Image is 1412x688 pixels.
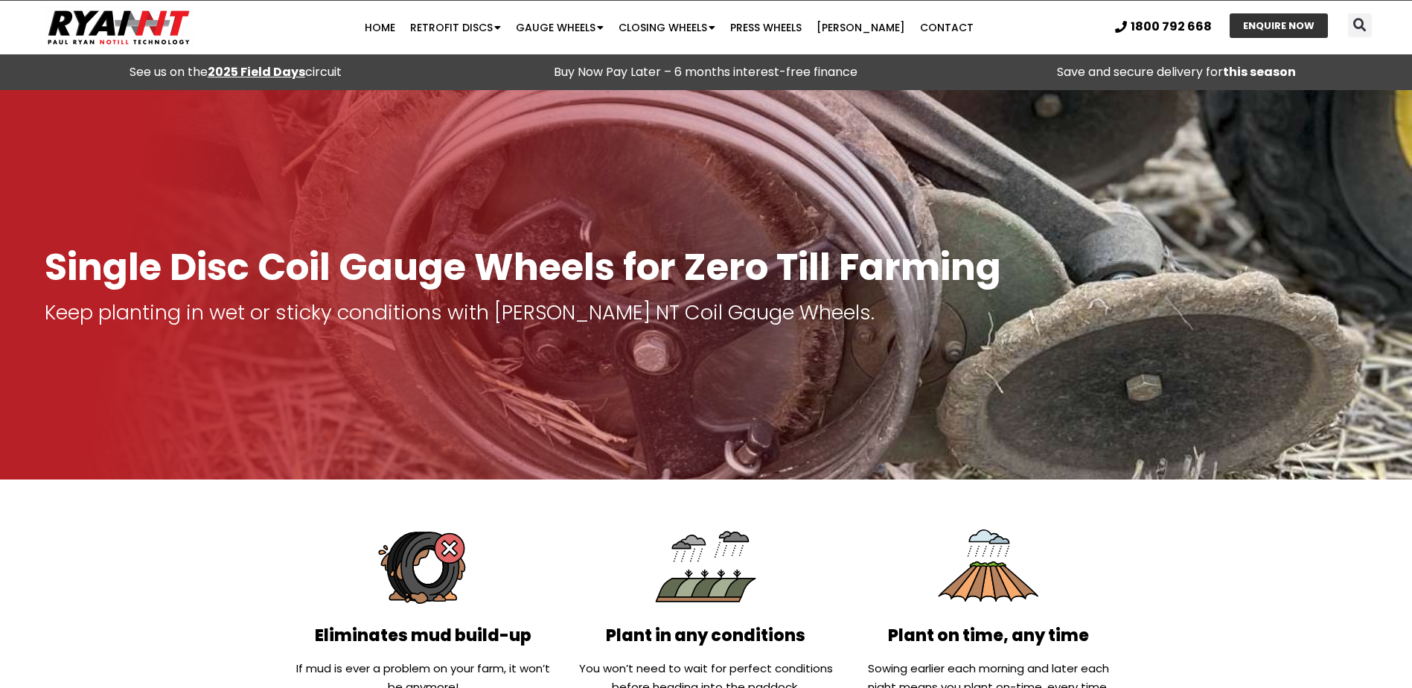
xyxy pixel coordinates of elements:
[1230,13,1328,38] a: ENQUIRE NOW
[611,13,723,42] a: Closing Wheels
[357,13,403,42] a: Home
[1115,21,1212,33] a: 1800 792 668
[913,13,981,42] a: Contact
[7,62,463,83] div: See us on the circuit
[652,513,759,620] img: Plant in any conditions
[1348,13,1372,37] div: Search
[723,13,809,42] a: Press Wheels
[403,13,508,42] a: Retrofit Discs
[208,63,305,80] a: 2025 Field Days
[45,302,1367,323] p: Keep planting in wet or sticky conditions with [PERSON_NAME] NT Coil Gauge Wheels.
[274,13,1064,42] nav: Menu
[290,628,558,644] h2: Eliminates mud build-up
[949,62,1405,83] p: Save and secure delivery for
[1131,21,1212,33] span: 1800 792 668
[1243,21,1314,31] span: ENQUIRE NOW
[854,628,1122,644] h2: Plant on time, any time
[508,13,611,42] a: Gauge Wheels
[45,246,1367,287] h1: Single Disc Coil Gauge Wheels for Zero Till Farming
[935,513,1042,620] img: Plant on time any time
[478,62,933,83] p: Buy Now Pay Later – 6 months interest-free finance
[370,513,477,620] img: Eliminates mud build-up
[45,4,194,51] img: Ryan NT logo
[809,13,913,42] a: [PERSON_NAME]
[572,628,840,644] h2: Plant in any conditions
[1223,63,1296,80] strong: this season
